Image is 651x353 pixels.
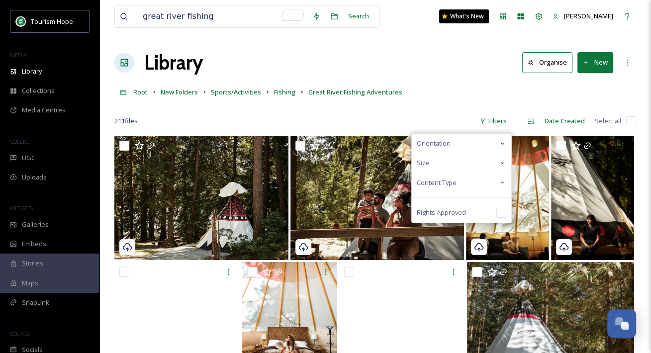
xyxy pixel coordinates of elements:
[607,309,636,338] button: Open Chat
[133,88,148,96] span: Root
[31,17,73,26] span: Tourism Hope
[417,178,457,187] span: Content Type
[211,86,261,98] a: Sports/Activities
[22,278,38,288] span: Maps
[308,86,402,98] a: Great River Fishing Adventures
[417,139,451,148] span: Orientation
[22,105,66,115] span: Media Centres
[10,204,33,212] span: WIDGETS
[10,51,27,59] span: MEDIA
[343,6,374,26] div: Search
[114,116,138,126] span: 211 file s
[22,220,49,229] span: Galleries
[577,52,613,73] button: New
[138,5,307,27] input: To enrich screen reader interactions, please activate Accessibility in Grammarly extension settings
[522,52,572,73] button: Organise
[22,86,55,95] span: Collections
[22,173,47,182] span: Uploads
[22,153,35,163] span: UGC
[161,88,198,96] span: New Folders
[417,158,430,168] span: Size
[417,208,466,217] span: Rights Approved
[22,298,49,307] span: SnapLink
[564,11,613,20] span: [PERSON_NAME]
[133,86,148,98] a: Root
[211,88,261,96] span: Sports/Activities
[551,136,634,260] img: 80356_Main File.tif
[22,239,46,249] span: Embeds
[274,88,295,96] span: Fishing
[522,52,577,73] a: Organise
[308,88,402,96] span: Great River Fishing Adventures
[10,330,30,337] span: SOCIALS
[114,136,288,260] img: 80176_Main File.tif
[595,116,621,126] span: Select all
[161,86,198,98] a: New Folders
[22,67,42,76] span: Library
[474,111,512,131] div: Filters
[144,48,203,78] a: Library
[22,259,43,268] span: Stories
[540,111,590,131] div: Date Created
[16,16,26,26] img: logo.png
[439,9,489,23] a: What's New
[10,138,31,145] span: COLLECT
[548,6,618,26] a: [PERSON_NAME]
[274,86,295,98] a: Fishing
[290,136,465,260] img: 80196_Main File.tif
